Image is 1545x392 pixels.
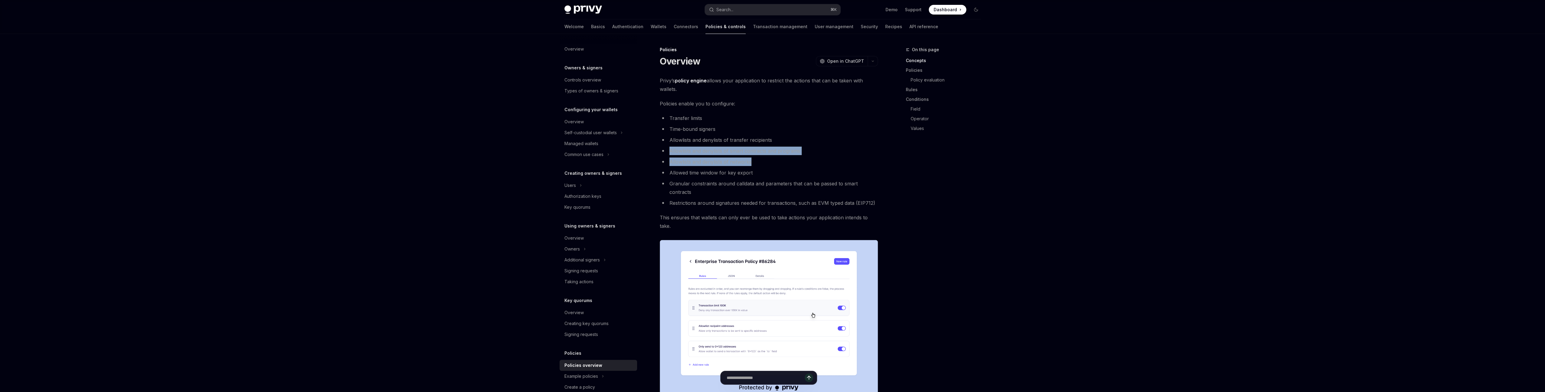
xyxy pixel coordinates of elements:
[660,158,878,166] li: Allowlists and denylists of networks
[911,114,986,124] a: Operator
[560,307,637,318] a: Overview
[560,318,637,329] a: Creating key quorums
[564,5,602,14] img: dark logo
[564,193,601,200] div: Authorization keys
[660,56,701,67] h1: Overview
[560,44,637,55] a: Overview
[934,7,957,13] span: Dashboard
[564,151,603,158] div: Common use cases
[675,78,707,84] strong: policy engine
[971,5,981,15] button: Toggle dark mode
[564,64,603,71] h5: Owners & signers
[564,118,584,125] div: Overview
[885,19,902,34] a: Recipes
[830,7,837,12] span: ⌘ K
[591,19,605,34] a: Basics
[909,19,938,34] a: API reference
[929,5,966,15] a: Dashboard
[660,147,878,155] li: Allowlists and denylists of smart contracts and programs
[651,19,666,34] a: Wallets
[564,234,584,242] div: Overview
[564,222,615,230] h5: Using owners & signers
[564,278,593,285] div: Taking actions
[911,124,986,133] a: Values
[861,19,878,34] a: Security
[660,76,878,93] span: Privy’s allows your application to restrict the actions that can be taken with wallets.
[906,85,986,95] a: Rules
[560,191,637,202] a: Authorization keys
[660,125,878,133] li: Time-bound signers
[560,276,637,287] a: Taking actions
[564,256,600,264] div: Additional signers
[911,104,986,114] a: Field
[564,45,584,53] div: Overview
[560,116,637,127] a: Overview
[564,170,622,177] h5: Creating owners & signers
[560,265,637,276] a: Signing requests
[564,350,581,357] h5: Policies
[612,19,643,34] a: Authentication
[564,309,584,316] div: Overview
[560,202,637,213] a: Key quorums
[906,56,986,65] a: Concepts
[564,129,617,136] div: Self-custodial user wallets
[564,76,601,84] div: Controls overview
[560,233,637,244] a: Overview
[912,46,939,53] span: On this page
[906,65,986,75] a: Policies
[674,19,698,34] a: Connectors
[906,95,986,104] a: Conditions
[816,56,868,66] button: Open in ChatGPT
[911,75,986,85] a: Policy evaluation
[564,87,618,95] div: Types of owners & signers
[564,204,590,211] div: Key quorums
[660,114,878,122] li: Transfer limits
[660,99,878,108] span: Policies enable you to configure:
[660,199,878,207] li: Restrictions around signatures needed for transactions, such as EVM typed data (EIP712)
[564,140,598,147] div: Managed wallets
[564,331,598,338] div: Signing requests
[753,19,807,34] a: Transaction management
[560,360,637,371] a: Policies overview
[660,213,878,230] span: This ensures that wallets can only ever be used to take actions your application intends to take.
[564,373,598,380] div: Example policies
[705,4,840,15] button: Search...⌘K
[815,19,853,34] a: User management
[660,179,878,196] li: Granular constraints around calldata and parameters that can be passed to smart contracts
[564,320,609,327] div: Creating key quorums
[560,329,637,340] a: Signing requests
[560,75,637,85] a: Controls overview
[564,297,592,304] h5: Key quorums
[564,267,598,274] div: Signing requests
[905,7,922,13] a: Support
[564,245,580,253] div: Owners
[564,384,595,391] div: Create a policy
[660,47,878,53] div: Policies
[564,106,618,113] h5: Configuring your wallets
[705,19,746,34] a: Policies & controls
[560,138,637,149] a: Managed wallets
[564,19,584,34] a: Welcome
[886,7,898,13] a: Demo
[660,168,878,177] li: Allowed time window for key export
[660,136,878,144] li: Allowlists and denylists of transfer recipients
[564,362,602,369] div: Policies overview
[805,374,813,382] button: Send message
[716,6,733,13] div: Search...
[827,58,864,64] span: Open in ChatGPT
[560,85,637,96] a: Types of owners & signers
[564,182,576,189] div: Users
